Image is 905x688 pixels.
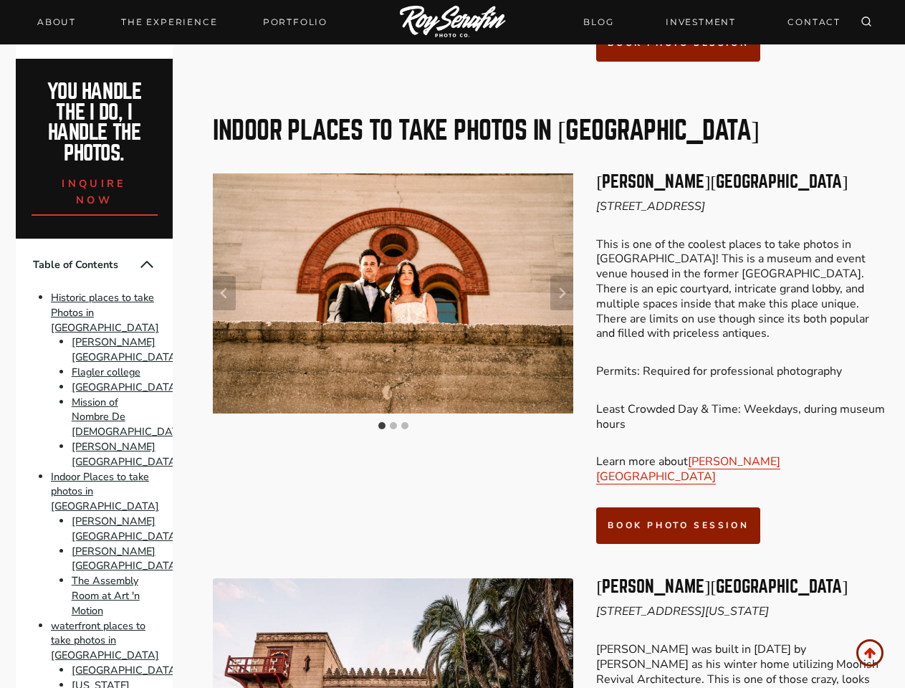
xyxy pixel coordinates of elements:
button: Go to slide 3 [401,422,408,429]
ul: Select a slide to show [213,420,573,431]
nav: Primary Navigation [29,12,336,32]
p: Learn more about [596,454,889,484]
h2: You handle the i do, I handle the photos. [32,82,158,164]
img: Logo of Roy Serafin Photo Co., featuring stylized text in white on a light background, representi... [400,6,506,39]
a: Scroll to top [856,639,884,666]
a: [PERSON_NAME][GEOGRAPHIC_DATA] [72,514,180,543]
a: Mission of Nombre De [DEMOGRAPHIC_DATA] [72,395,189,439]
button: Go to slide 1 [378,422,386,429]
button: Go to slide 2 [390,422,397,429]
h3: [PERSON_NAME][GEOGRAPHIC_DATA] [596,173,889,191]
button: Collapse Table of Contents [138,256,155,273]
img: Where to Take Photos In St Augustine (engagement, portrait, wedding photos) 6 [213,173,573,414]
a: [GEOGRAPHIC_DATA] [72,663,180,677]
a: CONTACT [779,9,849,34]
a: [PERSON_NAME][GEOGRAPHIC_DATA] [72,439,180,469]
span: book photo session [608,37,749,49]
p: Least Crowded Day & Time: Weekdays, during museum hours [596,402,889,432]
span: inquire now [62,176,126,207]
li: 1 of 3 [213,173,573,414]
a: [PERSON_NAME][GEOGRAPHIC_DATA] [72,544,180,573]
a: [PERSON_NAME][GEOGRAPHIC_DATA] [596,454,780,484]
a: Historic places to take Photos in [GEOGRAPHIC_DATA] [51,290,159,335]
h2: Indoor Places to take photos in [GEOGRAPHIC_DATA] [213,118,889,143]
em: [STREET_ADDRESS][US_STATE] [596,603,769,619]
a: [GEOGRAPHIC_DATA] [72,380,180,394]
span: Table of Contents [33,257,139,272]
a: waterfront places to take photos in [GEOGRAPHIC_DATA] [51,618,159,663]
a: book photo session [596,507,760,544]
a: Indoor Places to take photos in [GEOGRAPHIC_DATA] [51,469,159,514]
a: inquire now [32,164,158,216]
span: book photo session [608,520,749,531]
p: Permits: Required for professional photography [596,364,889,379]
button: Next slide [550,276,573,310]
a: BLOG [575,9,622,34]
a: About [29,12,85,32]
a: THE EXPERIENCE [112,12,226,32]
h3: [PERSON_NAME][GEOGRAPHIC_DATA] [596,578,889,596]
a: [PERSON_NAME][GEOGRAPHIC_DATA] [72,335,180,365]
a: Portfolio [254,12,336,32]
nav: Secondary Navigation [575,9,849,34]
a: INVESTMENT [657,9,744,34]
button: View Search Form [856,12,876,32]
a: The Assembly Room at Art 'n Motion [72,573,140,618]
button: Go to last slide [213,276,236,310]
a: Flagler college [72,365,140,379]
p: This is one of the coolest places to take photos in [GEOGRAPHIC_DATA]! This is a museum and event... [596,237,889,342]
em: [STREET_ADDRESS] [596,199,705,214]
